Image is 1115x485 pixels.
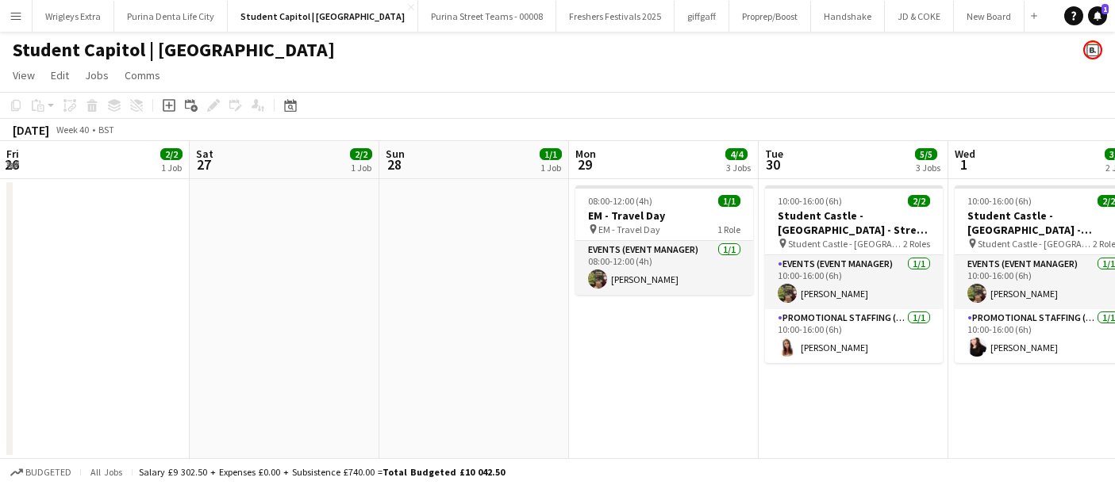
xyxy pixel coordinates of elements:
[575,208,753,223] h3: EM - Travel Day
[1088,6,1107,25] a: 1
[788,238,903,250] span: Student Castle - [GEOGRAPHIC_DATA] - Street Team
[79,65,115,86] a: Jobs
[1102,4,1109,14] span: 1
[978,238,1093,250] span: Student Castle - [GEOGRAPHIC_DATA] - Freshers Fair
[98,124,114,136] div: BST
[4,155,19,174] span: 26
[160,148,183,160] span: 2/2
[1083,40,1102,59] app-user-avatar: Bounce Activations Ltd
[114,1,228,32] button: Purina Denta Life City
[118,65,167,86] a: Comms
[765,255,943,309] app-card-role: Events (Event Manager)1/110:00-16:00 (6h)[PERSON_NAME]
[725,148,748,160] span: 4/4
[51,68,69,82] span: Edit
[125,68,160,82] span: Comms
[778,195,842,207] span: 10:00-16:00 (6h)
[556,1,675,32] button: Freshers Festivals 2025
[765,185,943,363] app-job-card: 10:00-16:00 (6h)2/2Student Castle - [GEOGRAPHIC_DATA] - Street Team Student Castle - [GEOGRAPHIC_...
[954,1,1025,32] button: New Board
[765,208,943,237] h3: Student Castle - [GEOGRAPHIC_DATA] - Street Team
[44,65,75,86] a: Edit
[952,155,975,174] span: 1
[885,1,954,32] button: JD & COKE
[908,195,930,207] span: 2/2
[418,1,556,32] button: Purina Street Teams - 00008
[386,147,405,161] span: Sun
[903,238,930,250] span: 2 Roles
[575,241,753,295] app-card-role: Events (Event Manager)1/108:00-12:00 (4h)[PERSON_NAME]
[351,162,371,174] div: 1 Job
[540,148,562,160] span: 1/1
[13,68,35,82] span: View
[916,162,940,174] div: 3 Jobs
[33,1,114,32] button: Wrigleys Extra
[575,147,596,161] span: Mon
[52,124,92,136] span: Week 40
[194,155,213,174] span: 27
[228,1,418,32] button: Student Capitol | [GEOGRAPHIC_DATA]
[25,467,71,478] span: Budgeted
[718,195,740,207] span: 1/1
[13,122,49,138] div: [DATE]
[763,155,783,174] span: 30
[717,223,740,235] span: 1 Role
[729,1,811,32] button: Proprep/Boost
[811,1,885,32] button: Handshake
[6,65,41,86] a: View
[598,223,660,235] span: EM - Travel Day
[196,147,213,161] span: Sat
[383,155,405,174] span: 28
[139,466,505,478] div: Salary £9 302.50 + Expenses £0.00 + Subsistence £740.00 =
[675,1,729,32] button: giffgaff
[967,195,1032,207] span: 10:00-16:00 (6h)
[575,185,753,295] app-job-card: 08:00-12:00 (4h)1/1EM - Travel Day EM - Travel Day1 RoleEvents (Event Manager)1/108:00-12:00 (4h)...
[161,162,182,174] div: 1 Job
[540,162,561,174] div: 1 Job
[87,466,125,478] span: All jobs
[588,195,652,207] span: 08:00-12:00 (4h)
[915,148,937,160] span: 5/5
[350,148,372,160] span: 2/2
[726,162,751,174] div: 3 Jobs
[573,155,596,174] span: 29
[8,464,74,481] button: Budgeted
[13,38,335,62] h1: Student Capitol | [GEOGRAPHIC_DATA]
[85,68,109,82] span: Jobs
[765,309,943,363] app-card-role: Promotional Staffing (Brand Ambassadors)1/110:00-16:00 (6h)[PERSON_NAME]
[383,466,505,478] span: Total Budgeted £10 042.50
[6,147,19,161] span: Fri
[955,147,975,161] span: Wed
[765,147,783,161] span: Tue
